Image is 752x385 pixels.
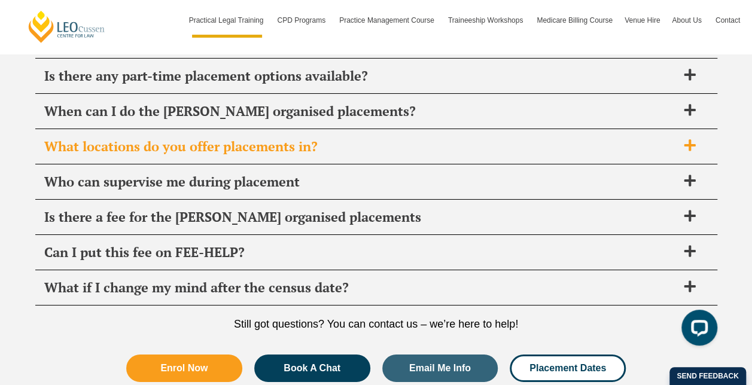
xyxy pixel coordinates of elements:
[35,317,717,331] p: Still got questions? You can contact us – we’re here to help!
[672,305,722,355] iframe: LiveChat chat widget
[510,355,626,382] a: Placement Dates
[666,3,709,38] a: About Us
[619,3,666,38] a: Venue Hire
[710,3,746,38] a: Contact
[44,68,677,84] span: Is there any part-time placement options available?
[44,244,677,261] span: Can I put this fee on FEE-HELP?
[333,3,442,38] a: Practice Management Course
[126,355,242,382] a: Enrol Now
[442,3,531,38] a: Traineeship Workshops
[271,3,333,38] a: CPD Programs
[529,363,606,373] span: Placement Dates
[44,103,677,120] span: When can I do the [PERSON_NAME] organised placements?
[254,355,370,382] a: Book A Chat
[44,279,677,296] span: What if I change my mind after the census date?
[160,363,208,373] span: Enrol Now
[382,355,498,382] a: Email Me Info
[44,138,677,155] span: What locations do you offer placements in?
[44,209,677,225] span: Is there a fee for the [PERSON_NAME] organised placements
[27,10,106,44] a: [PERSON_NAME] Centre for Law
[44,173,677,190] span: Who can supervise me during placement
[409,363,471,373] span: Email Me Info
[284,363,340,373] span: Book A Chat
[183,3,272,38] a: Practical Legal Training
[531,3,619,38] a: Medicare Billing Course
